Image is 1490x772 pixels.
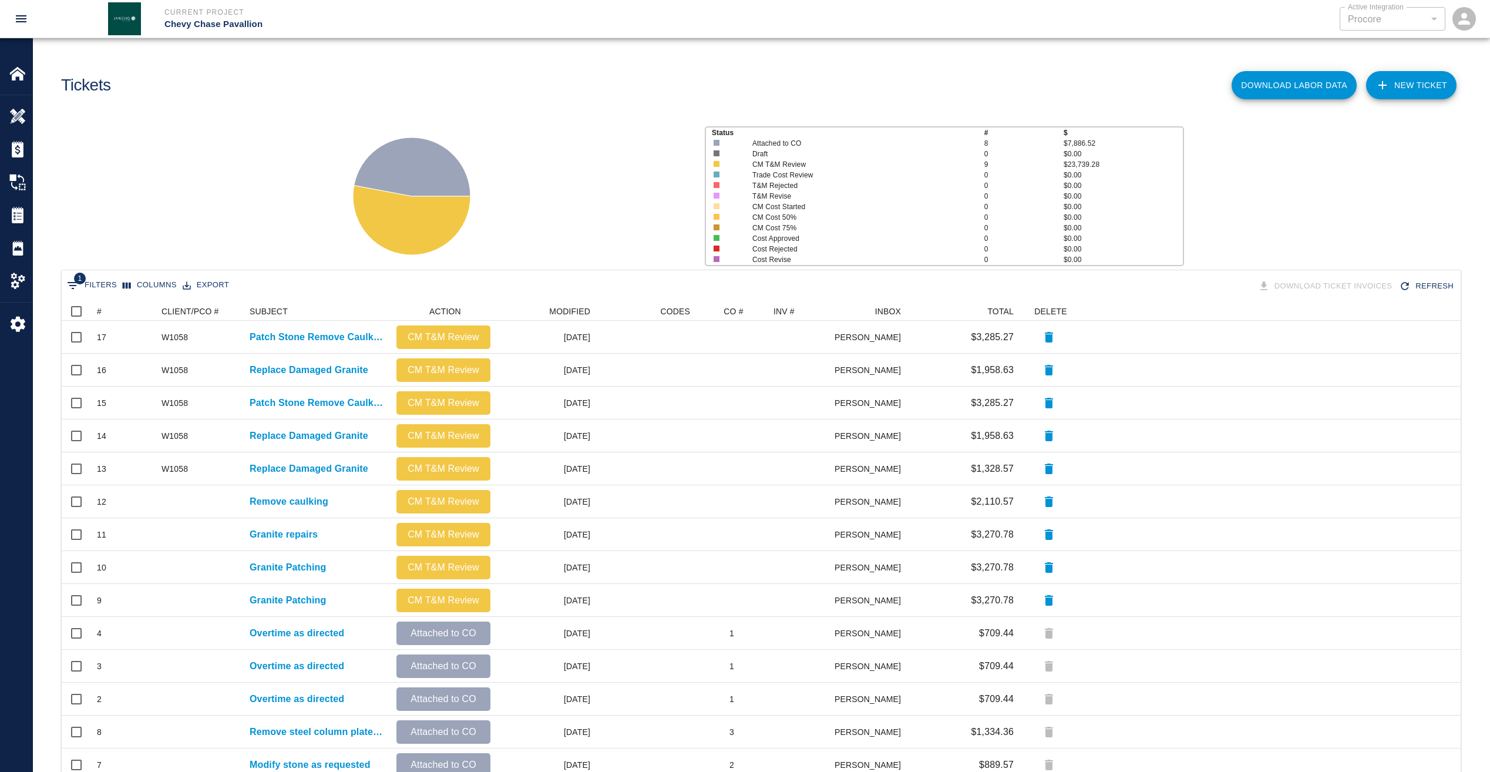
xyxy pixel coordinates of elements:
[979,758,1014,772] p: $889.57
[162,364,188,376] div: W1058
[164,18,809,31] p: Chevy Chase Pavallion
[768,302,835,321] div: INV #
[401,363,486,377] p: CM T&M Review
[984,212,1064,223] p: 0
[496,485,596,518] div: [DATE]
[250,593,326,607] a: Granite Patching
[971,495,1014,509] p: $2,110.57
[401,725,486,739] p: Attached to CO
[1064,244,1183,254] p: $0.00
[97,397,106,409] div: 15
[835,650,907,683] div: [PERSON_NAME]
[250,725,385,739] a: Remove steel column plates and flagpole
[1064,159,1183,170] p: $23,739.28
[401,396,486,410] p: CM T&M Review
[250,462,368,476] a: Replace Damaged Granite
[250,626,344,640] p: Overtime as directed
[835,716,907,748] div: [PERSON_NAME]
[1348,2,1404,12] label: Active Integration
[984,170,1064,180] p: 0
[401,593,486,607] p: CM T&M Review
[971,330,1014,344] p: $3,285.27
[64,276,120,295] button: Show filters
[429,302,461,321] div: ACTION
[496,551,596,584] div: [DATE]
[496,584,596,617] div: [DATE]
[401,330,486,344] p: CM T&M Review
[712,127,984,138] p: Status
[97,430,106,442] div: 14
[907,302,1020,321] div: TOTAL
[250,330,385,344] a: Patch Stone Remove Caulking
[752,191,961,202] p: T&M Revise
[979,659,1014,673] p: $709.44
[1366,71,1457,99] a: NEW TICKET
[97,627,102,639] div: 4
[162,331,188,343] div: W1058
[496,302,596,321] div: MODIFIED
[835,617,907,650] div: [PERSON_NAME]
[1064,254,1183,265] p: $0.00
[496,452,596,485] div: [DATE]
[1397,276,1458,297] button: Refresh
[1064,127,1183,138] p: $
[97,660,102,672] div: 3
[835,518,907,551] div: [PERSON_NAME]
[752,212,961,223] p: CM Cost 50%
[61,76,111,95] h1: Tickets
[250,758,371,772] a: Modify stone as requested
[835,485,907,518] div: [PERSON_NAME]
[1064,170,1183,180] p: $0.00
[1037,622,1061,645] div: Tickets attached to change order can't be deleted.
[984,127,1064,138] p: #
[496,419,596,452] div: [DATE]
[1064,223,1183,233] p: $0.00
[752,233,961,244] p: Cost Approved
[549,302,590,321] div: MODIFIED
[984,202,1064,212] p: 0
[250,429,368,443] p: Replace Damaged Granite
[74,273,86,284] span: 1
[156,302,244,321] div: CLIENT/PCO #
[1431,716,1490,772] iframe: Chat Widget
[984,159,1064,170] p: 9
[97,364,106,376] div: 16
[1037,654,1061,678] div: Tickets attached to change order can't be deleted.
[1064,233,1183,244] p: $0.00
[875,302,901,321] div: INBOX
[984,191,1064,202] p: 0
[97,496,106,508] div: 12
[250,692,344,706] a: Overtime as directed
[1256,276,1397,297] div: Tickets download in groups of 15
[180,276,232,294] button: Export
[752,138,961,149] p: Attached to CO
[1037,720,1061,744] div: Tickets attached to change order can't be deleted.
[835,354,907,387] div: [PERSON_NAME]
[1232,71,1357,99] button: Download Labor Data
[971,560,1014,575] p: $3,270.78
[835,321,907,354] div: [PERSON_NAME]
[162,430,188,442] div: W1058
[971,593,1014,607] p: $3,270.78
[835,584,907,617] div: [PERSON_NAME]
[752,223,961,233] p: CM Cost 75%
[971,528,1014,542] p: $3,270.78
[250,396,385,410] a: Patch Stone Remove Caulking
[835,551,907,584] div: [PERSON_NAME]
[971,462,1014,476] p: $1,328.57
[729,627,734,639] div: 1
[97,302,102,321] div: #
[979,626,1014,640] p: $709.44
[724,302,743,321] div: CO #
[7,5,35,33] button: open drawer
[496,650,596,683] div: [DATE]
[1064,212,1183,223] p: $0.00
[984,233,1064,244] p: 0
[164,7,809,18] p: Current Project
